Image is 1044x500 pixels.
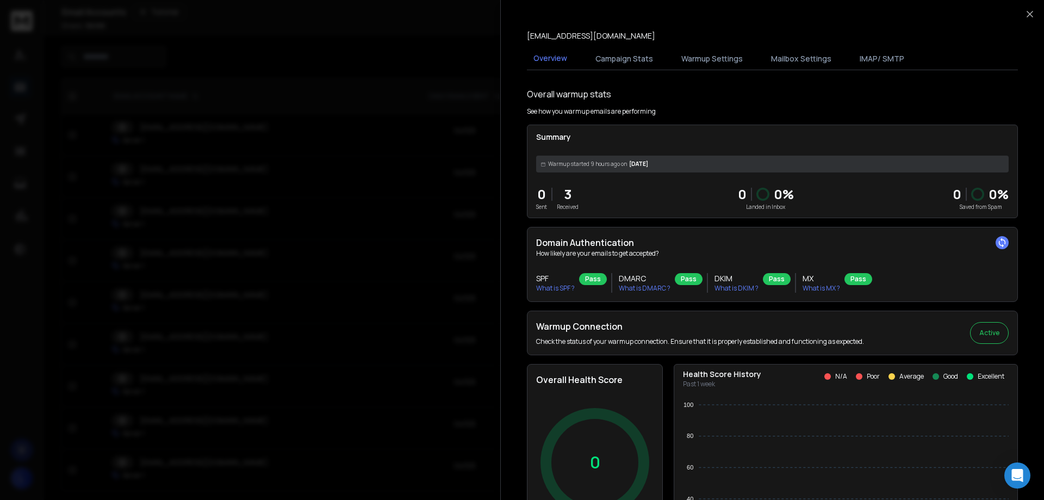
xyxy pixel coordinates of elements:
[536,320,864,333] h2: Warmup Connection
[536,132,1009,143] p: Summary
[675,273,703,285] div: Pass
[527,30,655,41] p: [EMAIL_ADDRESS][DOMAIN_NAME]
[536,203,547,211] p: Sent
[536,236,1009,249] h2: Domain Authentication
[738,203,794,211] p: Landed in Inbox
[853,47,911,71] button: IMAP/ SMTP
[774,186,794,203] p: 0 %
[687,433,693,439] tspan: 80
[590,453,600,472] p: 0
[943,372,958,381] p: Good
[675,47,749,71] button: Warmup Settings
[548,160,627,168] span: Warmup started 9 hours ago on
[899,372,924,381] p: Average
[619,273,670,284] h3: DMARC
[557,186,579,203] p: 3
[803,284,840,293] p: What is MX ?
[683,369,761,380] p: Health Score History
[536,284,575,293] p: What is SPF ?
[527,88,611,101] h1: Overall warmup stats
[978,372,1004,381] p: Excellent
[536,373,654,386] h2: Overall Health Score
[970,322,1009,344] button: Active
[683,380,761,388] p: Past 1 week
[619,284,670,293] p: What is DMARC ?
[738,186,747,203] p: 0
[536,337,864,346] p: Check the status of your warmup connection. Ensure that it is properly established and functionin...
[536,156,1009,172] div: [DATE]
[803,273,840,284] h3: MX
[765,47,838,71] button: Mailbox Settings
[527,107,656,116] p: See how you warmup emails are performing
[536,186,547,203] p: 0
[687,464,693,471] tspan: 60
[763,273,791,285] div: Pass
[953,203,1009,211] p: Saved from Spam
[714,284,759,293] p: What is DKIM ?
[683,402,693,408] tspan: 100
[527,46,574,71] button: Overview
[989,186,1009,203] p: 0 %
[1004,462,1030,489] div: Open Intercom Messenger
[536,273,575,284] h3: SPF
[867,372,880,381] p: Poor
[557,203,579,211] p: Received
[714,273,759,284] h3: DKIM
[953,185,961,203] strong: 0
[536,249,1009,258] p: How likely are your emails to get accepted?
[589,47,660,71] button: Campaign Stats
[844,273,872,285] div: Pass
[835,372,847,381] p: N/A
[579,273,607,285] div: Pass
